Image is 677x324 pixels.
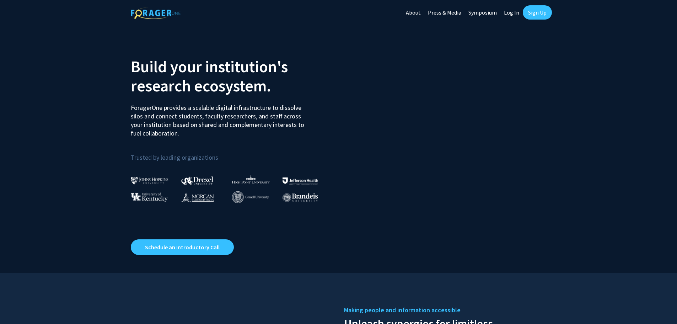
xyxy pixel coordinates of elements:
[344,305,547,315] h5: Making people and information accessible
[131,98,309,138] p: ForagerOne provides a scalable digital infrastructure to dissolve silos and connect students, fac...
[283,177,318,184] img: Thomas Jefferson University
[131,143,333,163] p: Trusted by leading organizations
[131,239,234,255] a: Opens in a new tab
[131,57,333,95] h2: Build your institution's research ecosystem.
[131,192,168,202] img: University of Kentucky
[181,176,213,185] img: Drexel University
[232,191,269,203] img: Cornell University
[131,177,168,184] img: Johns Hopkins University
[131,7,181,19] img: ForagerOne Logo
[181,192,214,202] img: Morgan State University
[283,193,318,202] img: Brandeis University
[523,5,552,20] a: Sign Up
[232,175,270,184] img: High Point University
